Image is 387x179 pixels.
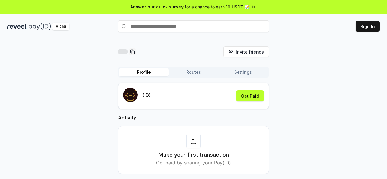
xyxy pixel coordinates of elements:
h3: Make your first transaction [158,151,229,159]
span: for a chance to earn 10 USDT 📝 [185,4,249,10]
button: Get Paid [236,90,264,101]
p: (ID) [142,92,151,99]
img: pay_id [29,23,51,30]
img: reveel_dark [7,23,28,30]
button: Routes [169,68,218,76]
p: Get paid by sharing your Pay(ID) [156,159,231,166]
button: Profile [119,68,169,76]
span: Answer our quick survey [130,4,184,10]
span: Invite friends [236,49,264,55]
div: Alpha [52,23,69,30]
button: Invite friends [223,46,269,57]
button: Sign In [356,21,380,32]
h2: Activity [118,114,269,121]
button: Settings [218,68,268,76]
